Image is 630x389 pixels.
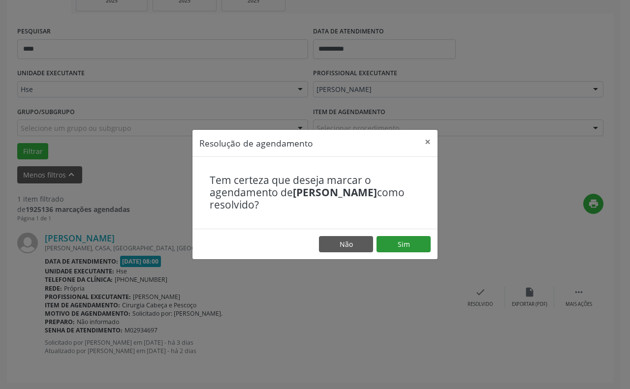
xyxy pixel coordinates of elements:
[418,130,438,154] button: Close
[199,137,313,150] h5: Resolução de agendamento
[210,174,420,211] h4: Tem certeza que deseja marcar o agendamento de como resolvido?
[293,185,377,199] b: [PERSON_NAME]
[377,236,431,253] button: Sim
[319,236,373,253] button: Não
